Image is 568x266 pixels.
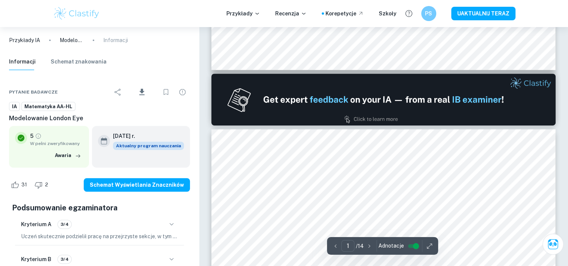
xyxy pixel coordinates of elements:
span: 3/4 [58,256,71,263]
font: Awaria [55,151,71,160]
a: Korepetycje [325,9,364,18]
div: Udostępnij [110,85,125,100]
font: Przykłady IA [9,37,40,43]
a: Przykłady IA [9,36,40,44]
font: Schemat wyświetlania znaczników [90,180,184,189]
button: PS [421,6,436,21]
img: Ad [211,74,556,125]
button: Zapytaj Clai [542,234,563,255]
div: Pobierać [127,82,157,102]
font: Schemat znakowania [51,59,107,65]
font: Przykłady [226,9,253,18]
button: UAKTUALNIJ TERAZ [451,7,515,20]
font: UAKTUALNIJ TERAZ [457,9,509,18]
div: Niechęć [33,179,52,191]
a: Ocena w pełni zweryfikowana [35,133,42,139]
h6: Modelowanie London Eye [9,114,190,123]
p: Modelowanie London Eye [60,36,84,44]
span: 2 [41,181,52,189]
font: Korepetycje [325,9,356,18]
span: Pytanie badawcze [9,89,58,95]
span: Matematyka AA-HL [22,103,75,110]
a: Matematyka AA-HL [21,102,75,111]
h6: Kryterium B [21,255,51,263]
div: Zakładka [158,85,173,100]
button: Awaria [53,150,83,161]
img: Logo Clastify [53,6,101,21]
span: Adnotacje [378,242,404,250]
div: Ten przykład jest oparty na aktualnym sylabusie. Zachęcamy do zapoznania się z nim w celu uzyskan... [113,142,184,150]
p: Uczeń skutecznie podzielił pracę na przejrzyste sekcje, w tym wprowadzenie, treść i zakończenie, ... [21,232,178,240]
font: Informacji [9,59,36,65]
h5: Podsumowanie egzaminatora [12,202,187,213]
div: Zgłoś problem [175,85,190,100]
a: IA [9,102,20,111]
span: 31 [17,181,31,189]
p: Informacji [103,36,128,44]
h6: [DATE] r. [113,132,178,140]
p: / [356,242,364,250]
span: W pełni zweryfikowany [30,140,83,147]
font: 14 [358,243,364,249]
font: Recenzja [275,9,299,18]
h6: Kryterium A [21,220,51,228]
a: Szkoły [379,9,396,18]
h6: PS [424,9,433,18]
div: Lubić [9,179,31,191]
button: Pomoc i opinie [402,7,415,20]
span: Aktualny program nauczania [113,142,184,150]
button: Schemat wyświetlania znaczników [84,178,190,192]
p: 5 [30,132,33,140]
span: 3/4 [58,221,71,228]
span: IA [9,103,20,110]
